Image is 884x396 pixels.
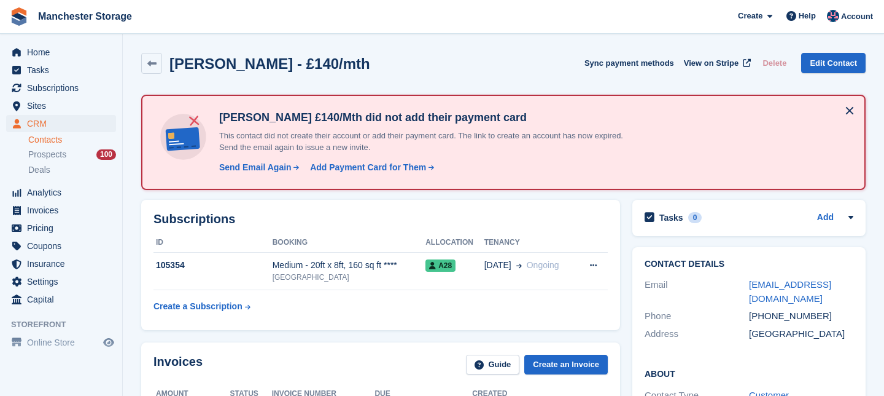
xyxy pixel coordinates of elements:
[96,149,116,160] div: 100
[214,130,644,154] p: This contact did not create their account or add their payment card. The link to create an accoun...
[273,272,425,283] div: [GEOGRAPHIC_DATA]
[801,53,866,73] a: Edit Contact
[27,97,101,114] span: Sites
[27,202,101,219] span: Invoices
[157,111,209,163] img: no-card-linked-e7822e413c904bf8b177c4d89f31251c4716f9871600ec3ca5bfc59e148c83f4.svg
[738,10,762,22] span: Create
[799,10,816,22] span: Help
[27,334,101,351] span: Online Store
[305,161,435,174] a: Add Payment Card for Them
[27,115,101,132] span: CRM
[749,327,853,341] div: [GEOGRAPHIC_DATA]
[749,309,853,323] div: [PHONE_NUMBER]
[219,161,292,174] div: Send Email Again
[6,44,116,61] a: menu
[6,237,116,255] a: menu
[27,79,101,97] span: Subscriptions
[6,291,116,308] a: menu
[153,295,250,318] a: Create a Subscription
[645,367,853,379] h2: About
[684,57,739,69] span: View on Stripe
[425,233,484,253] th: Allocation
[6,79,116,97] a: menu
[6,220,116,237] a: menu
[749,279,831,304] a: [EMAIL_ADDRESS][DOMAIN_NAME]
[645,278,749,306] div: Email
[28,148,116,161] a: Prospects 100
[273,259,425,272] div: Medium - 20ft x 8ft, 160 sq ft ****
[33,6,137,26] a: Manchester Storage
[28,164,50,176] span: Deals
[6,184,116,201] a: menu
[10,7,28,26] img: stora-icon-8386f47178a22dfd0bd8f6a31ec36ba5ce8667c1dd55bd0f319d3a0aa187defe.svg
[310,161,426,174] div: Add Payment Card for Them
[645,259,853,269] h2: Contact Details
[484,233,576,253] th: Tenancy
[484,259,511,272] span: [DATE]
[27,291,101,308] span: Capital
[28,164,116,176] a: Deals
[214,111,644,125] h4: [PERSON_NAME] £140/Mth did not add their payment card
[27,184,101,201] span: Analytics
[817,211,834,225] a: Add
[645,309,749,323] div: Phone
[466,355,520,375] a: Guide
[524,355,608,375] a: Create an Invoice
[688,212,702,223] div: 0
[28,149,66,160] span: Prospects
[27,61,101,79] span: Tasks
[153,233,273,253] th: ID
[153,259,273,272] div: 105354
[27,273,101,290] span: Settings
[273,233,425,253] th: Booking
[153,300,242,313] div: Create a Subscription
[645,327,749,341] div: Address
[153,212,608,226] h2: Subscriptions
[27,237,101,255] span: Coupons
[6,202,116,219] a: menu
[153,355,203,375] h2: Invoices
[6,273,116,290] a: menu
[6,61,116,79] a: menu
[27,220,101,237] span: Pricing
[425,259,456,272] span: A28
[6,334,116,351] a: menu
[841,10,873,23] span: Account
[27,44,101,61] span: Home
[6,115,116,132] a: menu
[758,53,791,73] button: Delete
[101,335,116,350] a: Preview store
[11,319,122,331] span: Storefront
[679,53,753,73] a: View on Stripe
[28,134,116,146] a: Contacts
[27,255,101,272] span: Insurance
[6,255,116,272] a: menu
[6,97,116,114] a: menu
[584,53,674,73] button: Sync payment methods
[169,55,370,72] h2: [PERSON_NAME] - £140/mth
[527,260,559,270] span: Ongoing
[659,212,683,223] h2: Tasks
